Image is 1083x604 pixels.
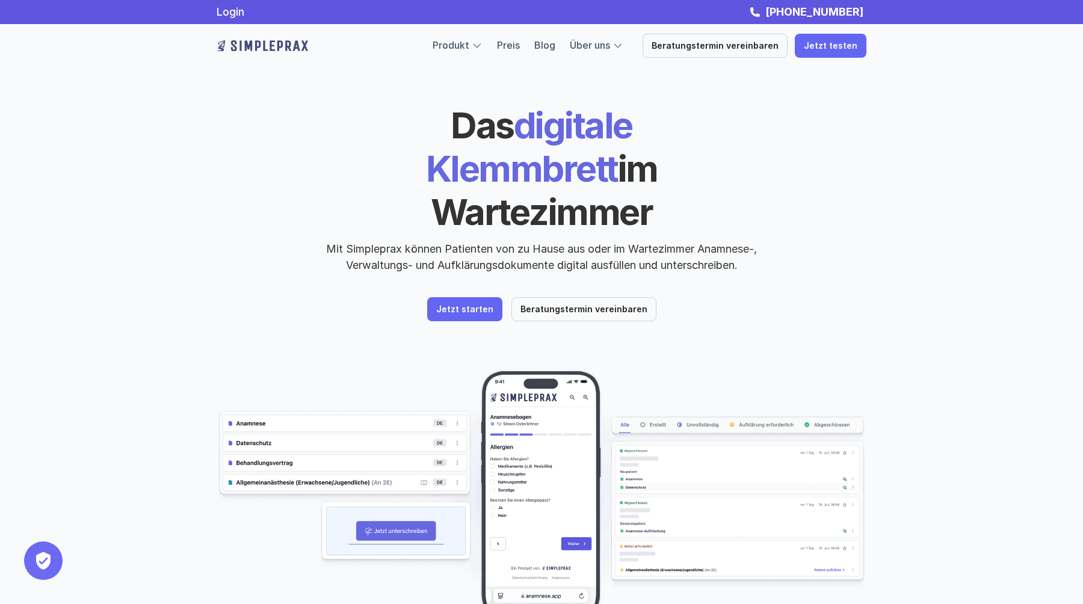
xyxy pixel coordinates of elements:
[520,304,647,315] p: Beratungstermin vereinbaren
[451,103,514,147] span: Das
[511,297,656,321] a: Beratungstermin vereinbaren
[652,41,779,51] p: Beratungstermin vereinbaren
[316,241,767,273] p: Mit Simpleprax können Patienten von zu Hause aus oder im Wartezimmer Anamnese-, Verwaltungs- und ...
[431,147,664,233] span: im Wartezimmer
[427,297,502,321] a: Jetzt starten
[334,103,749,233] h1: digitale Klemmbrett
[433,39,469,51] a: Produkt
[762,5,866,18] a: [PHONE_NUMBER]
[217,5,244,18] a: Login
[497,39,520,51] a: Preis
[436,304,493,315] p: Jetzt starten
[795,34,866,58] a: Jetzt testen
[534,39,555,51] a: Blog
[643,34,788,58] a: Beratungstermin vereinbaren
[765,5,863,18] strong: [PHONE_NUMBER]
[570,39,610,51] a: Über uns
[804,41,857,51] p: Jetzt testen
